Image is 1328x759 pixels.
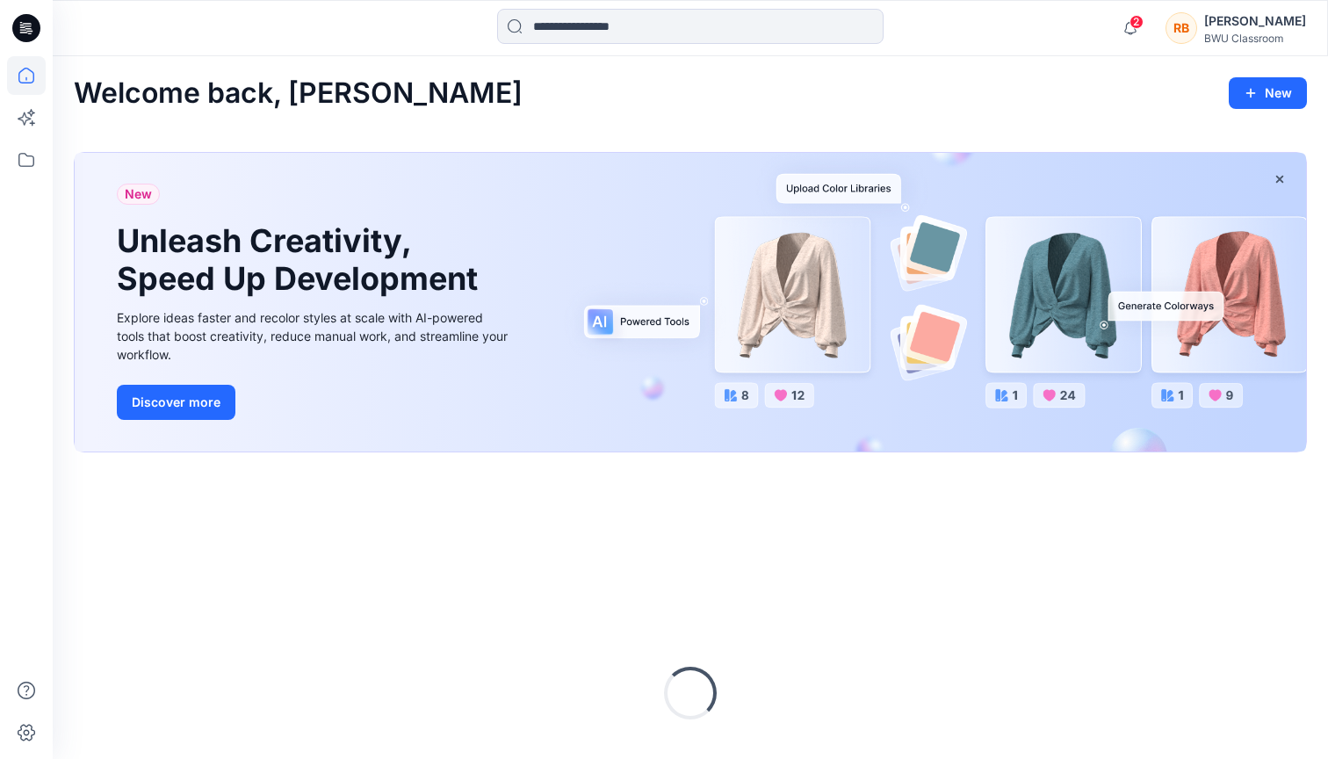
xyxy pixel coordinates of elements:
[117,222,486,298] h1: Unleash Creativity, Speed Up Development
[125,184,152,205] span: New
[1204,32,1306,45] div: BWU Classroom
[74,77,523,110] h2: Welcome back, [PERSON_NAME]
[1229,77,1307,109] button: New
[1130,15,1144,29] span: 2
[1166,12,1197,44] div: RB
[117,308,512,364] div: Explore ideas faster and recolor styles at scale with AI-powered tools that boost creativity, red...
[117,385,235,420] button: Discover more
[117,385,512,420] a: Discover more
[1204,11,1306,32] div: [PERSON_NAME]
